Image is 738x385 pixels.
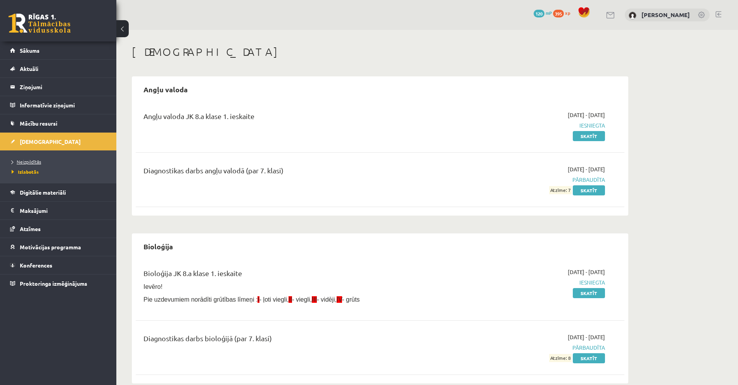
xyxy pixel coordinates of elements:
[132,45,628,59] h1: [DEMOGRAPHIC_DATA]
[573,353,605,363] a: Skatīt
[568,333,605,341] span: [DATE] - [DATE]
[565,10,570,16] span: xp
[143,165,447,180] div: Diagnostikas darbs angļu valodā (par 7. klasi)
[568,268,605,276] span: [DATE] - [DATE]
[12,168,109,175] a: Izlabotās
[10,41,107,59] a: Sākums
[641,11,690,19] a: [PERSON_NAME]
[258,296,259,303] span: I
[20,65,38,72] span: Aktuāli
[534,10,552,16] a: 120 mP
[20,202,107,219] legend: Maksājumi
[312,296,317,303] span: III
[459,344,605,352] span: Pārbaudīta
[10,78,107,96] a: Ziņojumi
[143,283,162,290] span: Ievēro!
[10,256,107,274] a: Konferences
[10,60,107,78] a: Aktuāli
[289,296,292,303] span: II
[459,121,605,129] span: Iesniegta
[459,176,605,184] span: Pārbaudīta
[534,10,544,17] span: 120
[10,133,107,150] a: [DEMOGRAPHIC_DATA]
[136,237,181,256] h2: Bioloģija
[459,278,605,287] span: Iesniegta
[12,159,41,165] span: Neizpildītās
[10,183,107,201] a: Digitālie materiāli
[143,268,447,282] div: Bioloģija JK 8.a klase 1. ieskaite
[136,80,195,98] h2: Angļu valoda
[568,111,605,119] span: [DATE] - [DATE]
[12,158,109,165] a: Neizpildītās
[143,296,360,303] span: Pie uzdevumiem norādīti grūtības līmeņi : - ļoti viegli, - viegli, - vidēji, - grūts
[549,354,572,362] span: Atzīme: 8
[553,10,564,17] span: 395
[20,120,57,127] span: Mācību resursi
[20,262,52,269] span: Konferences
[573,288,605,298] a: Skatīt
[12,169,39,175] span: Izlabotās
[568,165,605,173] span: [DATE] - [DATE]
[629,12,636,19] img: Alise Dilevka
[10,238,107,256] a: Motivācijas programma
[546,10,552,16] span: mP
[549,186,572,194] span: Atzīme: 7
[143,333,447,347] div: Diagnostikas darbs bioloģijā (par 7. klasi)
[20,96,107,114] legend: Informatīvie ziņojumi
[20,225,41,232] span: Atzīmes
[20,47,40,54] span: Sākums
[10,114,107,132] a: Mācību resursi
[553,10,574,16] a: 395 xp
[573,131,605,141] a: Skatīt
[10,202,107,219] a: Maksājumi
[20,280,87,287] span: Proktoringa izmēģinājums
[573,185,605,195] a: Skatīt
[10,275,107,292] a: Proktoringa izmēģinājums
[9,14,71,33] a: Rīgas 1. Tālmācības vidusskola
[20,78,107,96] legend: Ziņojumi
[143,111,447,125] div: Angļu valoda JK 8.a klase 1. ieskaite
[20,189,66,196] span: Digitālie materiāli
[337,296,342,303] span: IV
[20,243,81,250] span: Motivācijas programma
[20,138,81,145] span: [DEMOGRAPHIC_DATA]
[10,96,107,114] a: Informatīvie ziņojumi
[10,220,107,238] a: Atzīmes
